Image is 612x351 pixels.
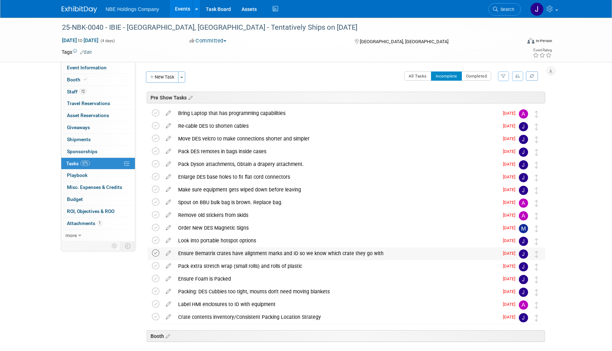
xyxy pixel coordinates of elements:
[67,172,87,178] span: Playbook
[67,137,91,142] span: Shipments
[79,89,86,94] span: 12
[519,109,528,119] img: Andrew Church-Payton
[175,298,499,310] div: Label HMI enclosures to ID with equipment
[519,122,528,131] img: John Vargo
[519,224,528,233] img: Morgan Goddard
[519,173,528,182] img: John Vargo
[80,50,92,55] a: Edit
[535,187,538,194] i: Move task
[535,289,538,296] i: Move task
[162,263,175,269] a: edit
[162,110,175,116] a: edit
[535,276,538,283] i: Move task
[175,286,499,298] div: Packing: DES Cubbies too tight, mounts don't need moving blankets
[530,2,544,16] img: John Vargo
[519,148,528,157] img: John Vargo
[67,77,89,82] span: Booth
[175,171,499,183] div: Enlarge DES base holes to fit flat cord connectors
[61,122,135,133] a: Giveaways
[67,196,83,202] span: Budget
[187,37,229,45] button: Committed
[121,241,135,251] td: Toggle Event Tabs
[67,113,109,118] span: Asset Reservations
[67,208,114,214] span: ROI, Objectives & ROO
[61,194,135,205] a: Budget
[175,209,499,221] div: Remove old stickers from skids
[535,38,552,44] div: In-Person
[67,220,102,226] span: Attachments
[175,184,499,196] div: Make sure equipment gets wiped down before leaving
[535,149,538,156] i: Move task
[503,111,519,116] span: [DATE]
[61,169,135,181] a: Playbook
[535,315,538,321] i: Move task
[535,111,538,117] i: Move task
[503,238,519,243] span: [DATE]
[61,230,135,241] a: more
[61,62,135,74] a: Event Information
[503,225,519,230] span: [DATE]
[84,77,87,81] i: Booth reservation complete
[175,260,499,272] div: Pack extra stretch wrap (small rolls) and rolls of plastic
[162,288,175,295] a: edit
[503,289,519,294] span: [DATE]
[66,232,77,238] span: more
[503,302,519,307] span: [DATE]
[61,86,135,98] a: Staff12
[519,275,528,284] img: John Vargo
[175,196,499,208] div: Spout on BBU bulk bag is brown. Replace bag.
[519,313,528,322] img: John Vargo
[503,187,519,192] span: [DATE]
[175,247,499,259] div: Ensure Bematrix crates have alignment marks and ID so we know which crate they go with
[488,3,521,16] a: Search
[519,249,528,259] img: John Vargo
[175,158,499,170] div: Pack Dyson attachments, Obtain a drapery attachment.
[162,212,175,218] a: edit
[175,273,499,285] div: Ensure Foam is Packed
[162,123,175,129] a: edit
[162,314,175,320] a: edit
[535,123,538,130] i: Move task
[162,148,175,155] a: edit
[162,237,175,244] a: edit
[519,300,528,310] img: Andrew Church-Payton
[404,71,431,81] button: All Tasks
[503,213,519,218] span: [DATE]
[67,125,90,130] span: Giveaways
[146,71,178,83] button: New Task
[67,100,110,106] span: Travel Reservations
[162,186,175,193] a: edit
[519,135,528,144] img: John Vargo
[162,161,175,167] a: edit
[61,182,135,193] a: Misc. Expenses & Credits
[535,174,538,181] i: Move task
[175,145,499,157] div: Pack DES remotes in bags inside cases
[535,162,538,168] i: Move task
[162,301,175,307] a: edit
[162,250,175,257] a: edit
[61,134,135,145] a: Shipments
[67,89,86,94] span: Staff
[535,264,538,270] i: Move task
[503,149,519,154] span: [DATE]
[535,251,538,258] i: Move task
[61,110,135,121] a: Asset Reservations
[162,225,175,231] a: edit
[519,186,528,195] img: Jaron Harthun
[162,174,175,180] a: edit
[61,146,135,157] a: Sponsorships
[503,162,519,167] span: [DATE]
[535,200,538,207] i: Move task
[162,276,175,282] a: edit
[519,237,528,246] img: John Vargo
[535,136,538,143] i: Move task
[67,65,107,70] span: Event Information
[519,262,528,271] img: John Vargo
[62,48,92,56] td: Tags
[175,311,499,323] div: Crate contents inventory/Consistent Packing Location Strategy
[503,251,519,256] span: [DATE]
[61,218,135,229] a: Attachments1
[162,199,175,206] a: edit
[187,94,193,101] a: Edit sections
[97,220,102,226] span: 1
